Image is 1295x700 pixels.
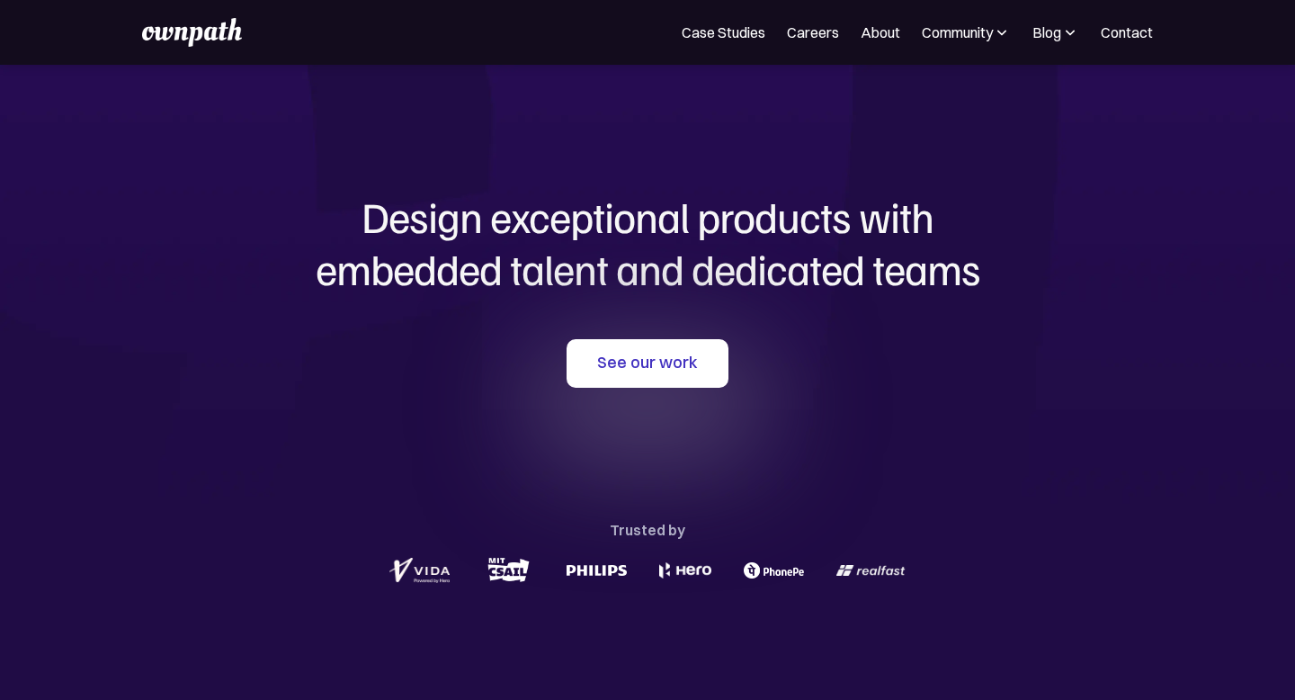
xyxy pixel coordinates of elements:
[922,22,993,43] div: Community
[861,22,900,43] a: About
[922,22,1011,43] div: Community
[567,339,728,388] a: See our work
[216,191,1079,294] h1: Design exceptional products with embedded talent and dedicated teams
[1032,22,1079,43] div: Blog
[1032,22,1061,43] div: Blog
[682,22,765,43] a: Case Studies
[787,22,839,43] a: Careers
[610,517,685,543] div: Trusted by
[1101,22,1153,43] a: Contact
